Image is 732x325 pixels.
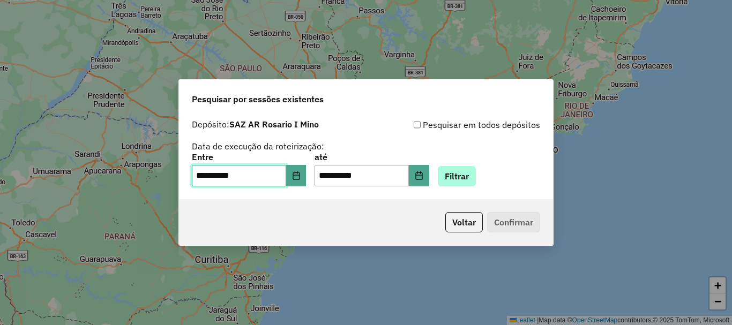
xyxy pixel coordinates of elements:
button: Choose Date [286,165,307,186]
label: Depósito: [192,118,319,131]
span: Pesquisar por sessões existentes [192,93,324,105]
label: Entre [192,150,306,163]
button: Voltar [445,212,483,232]
button: Filtrar [438,166,476,186]
button: Choose Date [409,165,429,186]
strong: SAZ AR Rosario I Mino [229,119,319,130]
label: Data de execução da roteirização: [192,140,324,153]
label: até [315,150,429,163]
div: Pesquisar em todos depósitos [366,118,540,131]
